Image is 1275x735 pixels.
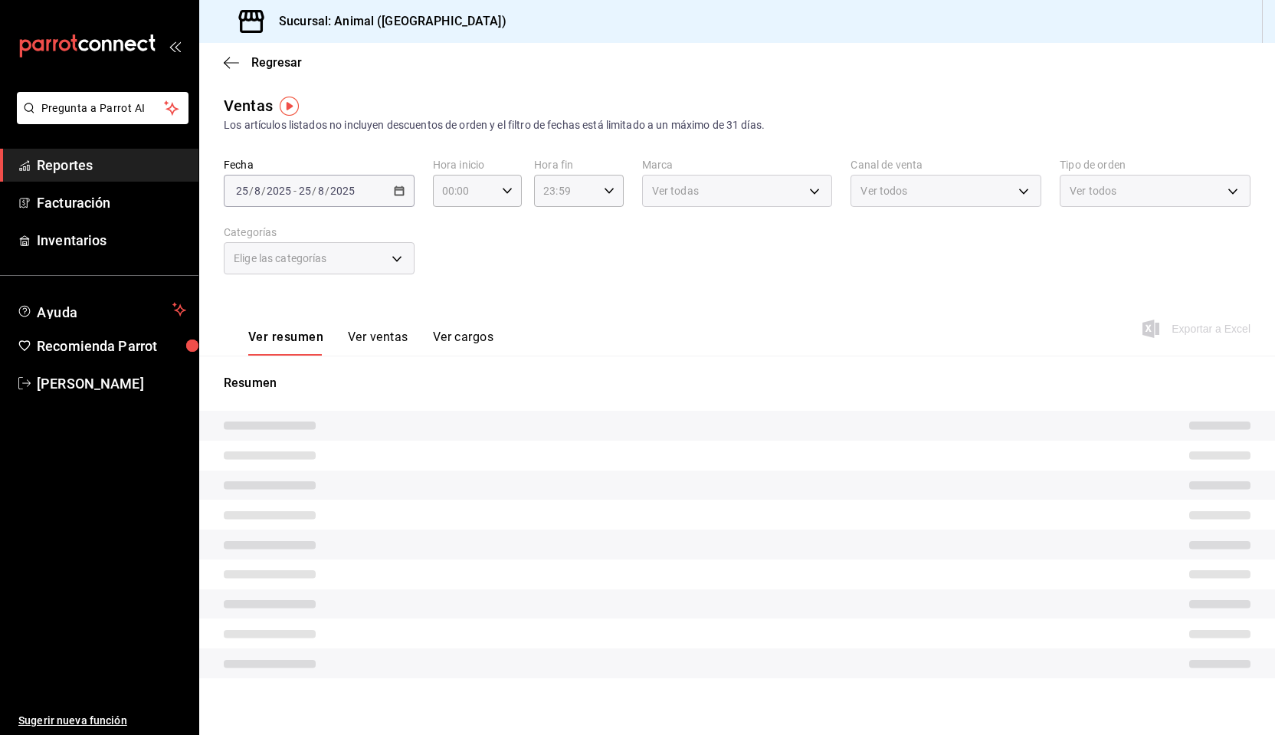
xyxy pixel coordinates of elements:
h3: Sucursal: Animal ([GEOGRAPHIC_DATA]) [267,12,506,31]
button: Regresar [224,55,302,70]
button: Ver ventas [348,330,408,356]
label: Hora fin [534,159,623,170]
span: Regresar [251,55,302,70]
button: open_drawer_menu [169,40,181,52]
label: Fecha [224,159,415,170]
label: Tipo de orden [1060,159,1250,170]
span: Recomienda Parrot [37,336,186,356]
p: Resumen [224,374,1250,392]
button: Pregunta a Parrot AI [17,92,188,124]
span: Ver todas [652,183,699,199]
label: Categorías [224,227,415,238]
span: - [293,185,297,197]
input: -- [317,185,325,197]
span: / [261,185,266,197]
div: navigation tabs [248,330,493,356]
input: ---- [329,185,356,197]
span: Ver todos [1070,183,1116,199]
span: Facturación [37,192,186,213]
label: Hora inicio [433,159,522,170]
div: Ventas [224,94,273,117]
span: / [249,185,254,197]
button: Ver cargos [433,330,494,356]
label: Marca [642,159,833,170]
span: Pregunta a Parrot AI [41,100,165,116]
span: [PERSON_NAME] [37,373,186,394]
span: / [312,185,316,197]
input: ---- [266,185,292,197]
span: Inventarios [37,230,186,251]
span: Ayuda [37,300,166,319]
input: -- [235,185,249,197]
img: Tooltip marker [280,97,299,116]
input: -- [298,185,312,197]
label: Canal de venta [851,159,1041,170]
div: Los artículos listados no incluyen descuentos de orden y el filtro de fechas está limitado a un m... [224,117,1250,133]
a: Pregunta a Parrot AI [11,111,188,127]
input: -- [254,185,261,197]
span: / [325,185,329,197]
span: Elige las categorías [234,251,327,266]
span: Sugerir nueva función [18,713,186,729]
span: Ver todos [860,183,907,199]
span: Reportes [37,155,186,176]
button: Ver resumen [248,330,323,356]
